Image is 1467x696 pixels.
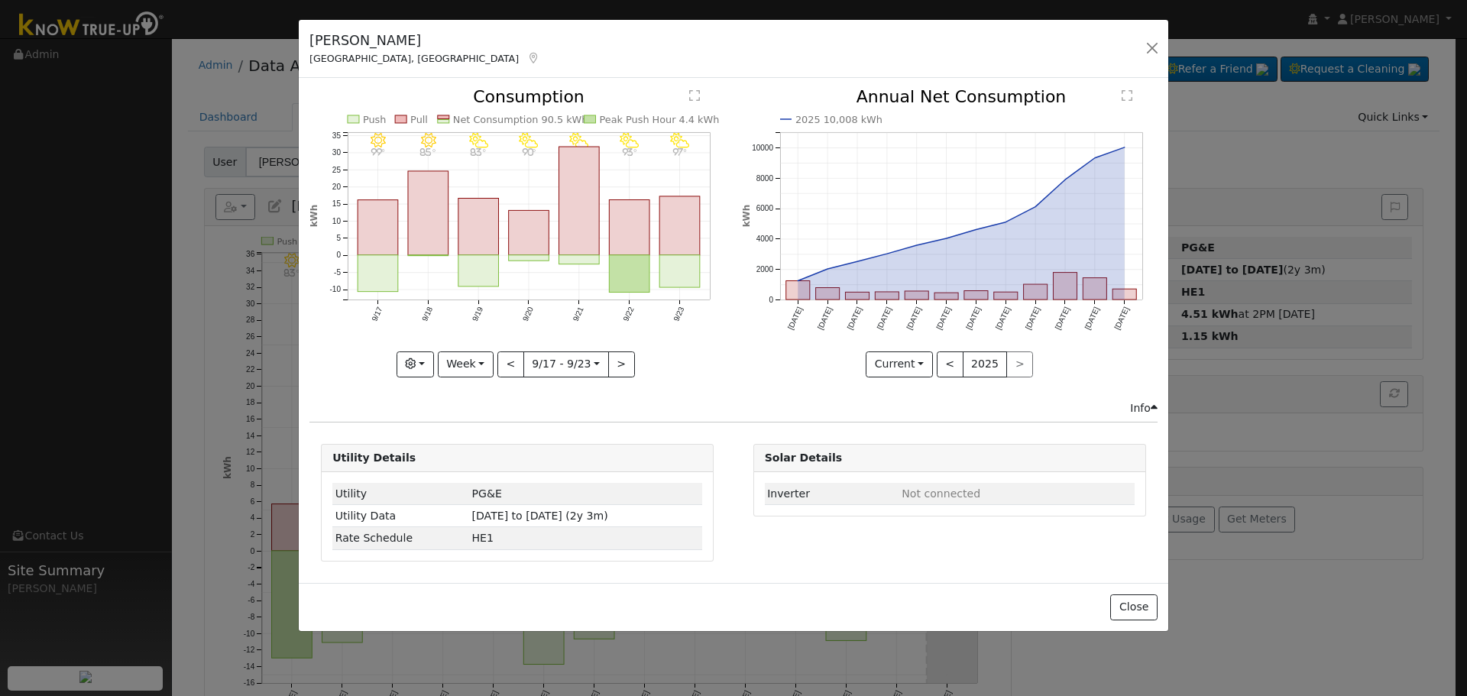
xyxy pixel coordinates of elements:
button: 9/17 - 9/23 [523,351,609,377]
text: Push [363,114,387,125]
rect: onclick="" [559,255,600,264]
td: Utility [332,483,469,505]
text: Net Consumption 90.5 kWh [453,114,588,125]
rect: onclick="" [660,196,701,255]
rect: onclick="" [815,288,839,300]
text: [DATE] [1112,306,1130,331]
a: Map [526,52,540,64]
strong: Solar Details [765,452,842,464]
circle: onclick="" [854,259,860,265]
rect: onclick="" [785,281,809,300]
rect: onclick="" [458,255,499,286]
strong: Utility Details [332,452,416,464]
i: 9/23 - PartlyCloudy [670,133,689,148]
text: 0 [337,251,342,260]
circle: onclick="" [913,243,919,249]
text: 9/19 [471,306,484,323]
rect: onclick="" [358,255,398,292]
button: Current [866,351,933,377]
circle: onclick="" [795,278,801,284]
text: 8000 [756,174,773,183]
p: 93° [617,148,643,157]
p: 83° [465,148,492,157]
text: [DATE] [875,306,892,331]
text: 25 [332,166,342,174]
circle: onclick="" [1002,219,1009,225]
rect: onclick="" [408,255,449,256]
text: 9/23 [672,306,686,323]
i: 9/18 - Clear [421,133,436,148]
rect: onclick="" [905,292,928,300]
i: 9/19 - PartlyCloudy [469,133,488,148]
text: 10 [332,217,342,225]
text: 30 [332,149,342,157]
rect: onclick="" [509,211,549,255]
circle: onclick="" [824,266,831,272]
span: ID: 16689397, authorized: 05/09/25 [472,487,502,500]
rect: onclick="" [964,291,988,300]
rect: onclick="" [509,255,549,261]
span: [GEOGRAPHIC_DATA], [GEOGRAPHIC_DATA] [309,53,519,64]
text: [DATE] [905,306,922,331]
text: [DATE] [1053,306,1070,331]
p: 85° [415,148,442,157]
text: 9/17 [370,306,384,323]
rect: onclick="" [1083,278,1106,299]
text: Consumption [473,87,585,106]
td: Inverter [765,483,899,505]
rect: onclick="" [934,293,958,300]
i: 9/21 - PartlyCloudy [570,133,589,148]
text: 0 [769,296,773,304]
text: 2025 10,008 kWh [795,114,882,125]
rect: onclick="" [1112,290,1136,300]
h5: [PERSON_NAME] [309,31,540,50]
text: 9/21 [572,306,585,323]
rect: onclick="" [458,199,499,255]
circle: onclick="" [1092,155,1098,161]
rect: onclick="" [660,255,701,287]
text: Peak Push Hour 4.4 kWh [600,114,720,125]
text: -10 [330,286,342,294]
rect: onclick="" [610,255,650,293]
td: Utility Data [332,505,469,527]
text: 9/18 [420,306,434,323]
circle: onclick="" [884,251,890,257]
rect: onclick="" [358,200,398,255]
text: Annual Net Consumption [856,87,1066,106]
p: 99° [364,148,391,157]
span: ID: null, authorized: None [902,487,980,500]
circle: onclick="" [943,236,949,242]
div: Info [1130,400,1158,416]
text: -5 [334,268,341,277]
text: [DATE] [964,306,982,331]
button: Week [438,351,494,377]
text: [DATE] [815,306,833,331]
rect: onclick="" [559,147,600,255]
span: [DATE] to [DATE] (2y 3m) [472,510,608,522]
text: [DATE] [1024,306,1041,331]
circle: onclick="" [1032,204,1038,210]
text: 6000 [756,205,773,213]
i: 9/22 - PartlyCloudy [620,133,639,148]
text: [DATE] [1083,306,1100,331]
p: 97° [666,148,693,157]
text: [DATE] [934,306,952,331]
td: Rate Schedule [332,527,469,549]
button: < [497,351,524,377]
i: 9/17 - Clear [371,133,386,148]
text: 5 [337,235,342,243]
rect: onclick="" [1023,285,1047,300]
text: 15 [332,200,342,209]
text: kWh [741,205,752,228]
button: < [937,351,963,377]
span: K [472,532,494,544]
rect: onclick="" [875,292,899,299]
text: 2000 [756,265,773,274]
text:  [1122,89,1132,102]
circle: onclick="" [1062,177,1068,183]
button: 2025 [963,351,1008,377]
text: 20 [332,183,342,191]
text: Pull [410,114,428,125]
text: 9/20 [521,306,535,323]
text: 10000 [752,144,773,152]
